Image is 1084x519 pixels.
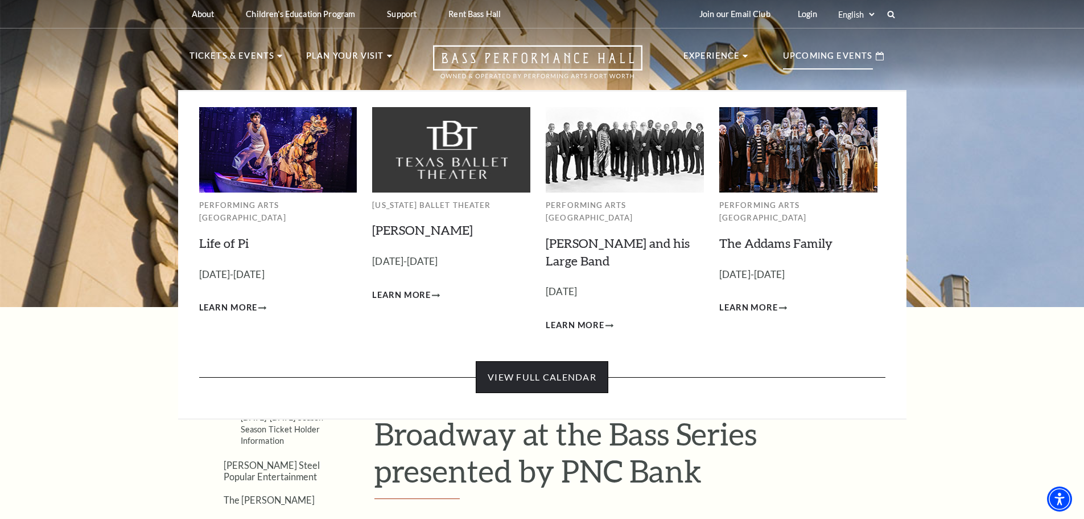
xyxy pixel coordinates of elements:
a: [PERSON_NAME] [372,222,473,238]
h1: Broadway at the Bass Series presented by PNC Bank [374,415,895,499]
a: Learn More Life of Pi [199,301,267,315]
p: Rent Bass Hall [448,9,501,19]
a: [PERSON_NAME] and his Large Band [546,235,690,268]
a: Open this option [392,45,683,90]
img: Performing Arts Fort Worth [546,107,704,192]
a: View Full Calendar [476,361,608,393]
p: [US_STATE] Ballet Theater [372,199,530,212]
p: Upcoming Events [783,49,873,70]
div: Accessibility Menu [1047,487,1072,512]
p: Performing Arts [GEOGRAPHIC_DATA] [546,199,704,224]
p: Performing Arts [GEOGRAPHIC_DATA] [199,199,357,224]
p: Plan Your Visit [306,49,384,70]
a: Learn More The Addams Family [719,301,787,315]
a: The Addams Family [719,235,832,251]
span: Learn More [372,288,431,303]
a: Life of Pi [199,235,249,251]
a: Learn More Lyle Lovett and his Large Band [546,318,613,333]
p: [DATE]-[DATE] [199,267,357,283]
span: Learn More [546,318,604,333]
a: [PERSON_NAME] Steel Popular Entertainment [224,460,320,481]
select: Select: [836,9,876,20]
img: Performing Arts Fort Worth [199,107,357,192]
p: [DATE] [546,284,704,300]
a: Learn More Peter Pan [372,288,440,303]
p: Children's Education Program [246,9,355,19]
a: Season Ticket Holder Information [241,424,320,446]
p: Tickets & Events [189,49,275,70]
p: Support [387,9,417,19]
span: Learn More [199,301,258,315]
p: [DATE]-[DATE] [719,267,877,283]
span: Learn More [719,301,778,315]
p: [DATE]-[DATE] [372,254,530,270]
a: The [PERSON_NAME] [224,495,315,505]
img: Performing Arts Fort Worth [719,107,877,192]
img: Texas Ballet Theater [372,107,530,192]
p: About [192,9,215,19]
p: Experience [683,49,740,70]
p: Performing Arts [GEOGRAPHIC_DATA] [719,199,877,224]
